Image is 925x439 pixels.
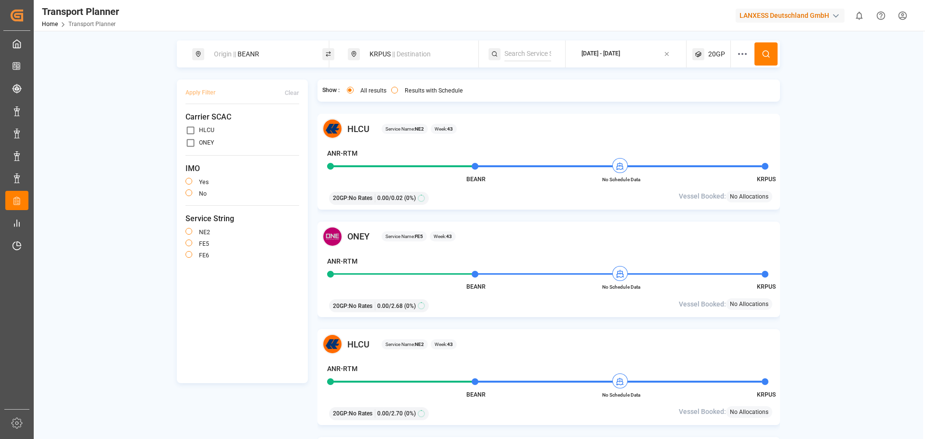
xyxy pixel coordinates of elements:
span: 20GP : [333,302,349,310]
span: (0%) [404,302,416,310]
span: 0.00 / 0.02 [377,194,403,202]
label: HLCU [199,127,214,133]
b: FE5 [415,234,423,239]
button: Help Center [870,5,892,27]
span: 0.00 / 2.68 [377,302,403,310]
span: KRPUS [757,391,776,398]
span: Service String [185,213,299,225]
span: Service Name: [385,233,423,240]
div: Transport Planner [42,4,119,19]
h4: ANR-RTM [327,256,357,266]
span: 20GP : [333,409,349,418]
span: 20GP [708,49,725,59]
button: [DATE] - [DATE] [571,45,681,64]
img: Carrier [322,119,343,139]
span: No Rates [349,302,372,310]
div: BEANR [208,45,312,63]
span: KRPUS [757,176,776,183]
span: Week: [435,125,453,133]
label: ONEY [199,140,214,146]
span: No Schedule Data [595,176,647,183]
span: No Rates [349,409,372,418]
span: 0.00 / 2.70 [377,409,403,418]
span: Service Name: [385,341,424,348]
span: Vessel Booked: [679,191,726,201]
h4: ANR-RTM [327,148,357,159]
span: Vessel Booked: [679,299,726,309]
span: || Destination [392,50,431,58]
span: ONEY [347,230,370,243]
input: Search Service String [504,47,551,61]
span: Origin || [214,50,236,58]
span: No Rates [349,194,372,202]
span: Show : [322,86,340,95]
span: (0%) [404,194,416,202]
span: (0%) [404,409,416,418]
label: All results [360,88,386,93]
span: BEANR [466,283,486,290]
h4: ANR-RTM [327,364,357,374]
img: Carrier [322,334,343,354]
label: NE2 [199,229,210,235]
span: Carrier SCAC [185,111,299,123]
span: Service Name: [385,125,424,133]
button: show 0 new notifications [848,5,870,27]
span: No Allocations [730,192,768,201]
span: No Allocations [730,408,768,416]
label: no [199,191,207,197]
span: Vessel Booked: [679,407,726,417]
span: BEANR [466,176,486,183]
label: FE6 [199,253,209,258]
span: No Schedule Data [595,391,647,399]
button: Clear [285,84,299,101]
span: No Allocations [730,300,768,308]
span: HLCU [347,122,370,135]
div: KRPUS [364,45,468,63]
button: LANXESS Deutschland GmbH [736,6,848,25]
b: 43 [447,342,453,347]
span: Week: [434,233,452,240]
label: yes [199,179,209,185]
span: KRPUS [757,283,776,290]
span: No Schedule Data [595,283,647,291]
b: 43 [447,126,453,132]
div: [DATE] - [DATE] [581,50,620,58]
div: Clear [285,89,299,97]
img: Carrier [322,226,343,247]
span: HLCU [347,338,370,351]
span: Week: [435,341,453,348]
a: Home [42,21,58,27]
b: NE2 [415,126,424,132]
label: Results with Schedule [405,88,463,93]
b: 43 [446,234,452,239]
div: LANXESS Deutschland GmbH [736,9,845,23]
span: IMO [185,163,299,174]
b: NE2 [415,342,424,347]
span: 20GP : [333,194,349,202]
span: BEANR [466,391,486,398]
label: FE5 [199,241,209,247]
